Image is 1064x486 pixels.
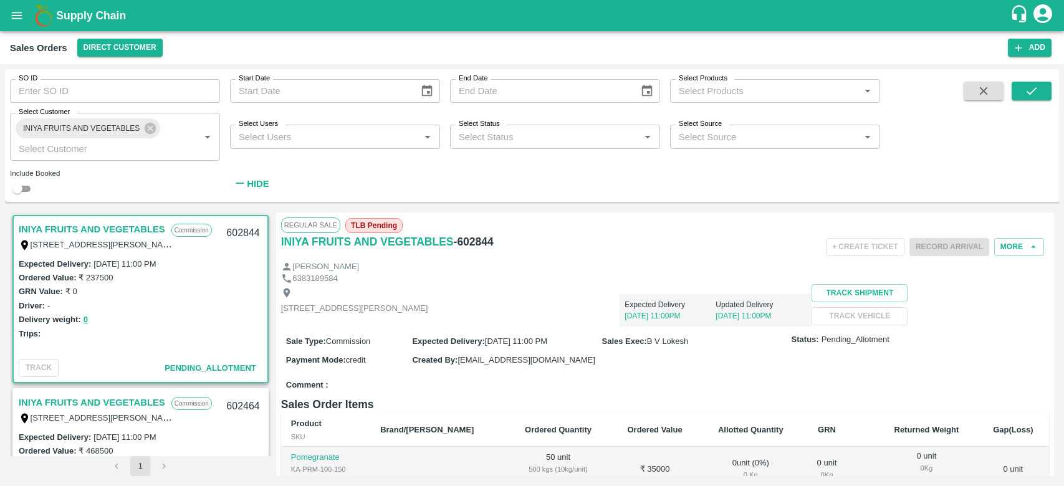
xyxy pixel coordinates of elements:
b: Gap(Loss) [993,425,1033,434]
p: 6383189584 [292,273,337,285]
label: Start Date [239,74,270,83]
p: [DATE] 11:00PM [716,310,807,322]
div: Sales Orders [10,40,67,56]
label: [DATE] 11:00 PM [93,432,156,442]
label: Comment : [286,379,328,391]
span: Please dispatch the trip before ending [909,241,989,251]
label: GRN Value: [19,287,63,296]
b: Returned Weight [894,425,959,434]
div: 0 Kg [709,469,792,480]
label: Created By : [412,355,458,364]
p: Pomegranate [291,452,360,464]
input: End Date [450,79,630,103]
p: [DATE] 11:00PM [625,310,716,322]
strong: Hide [247,179,269,189]
button: Hide [230,173,272,194]
p: Commission [171,397,212,410]
label: Select Products [679,74,727,83]
label: Trips: [19,329,41,338]
div: New [291,475,360,486]
input: Select Products [674,83,856,99]
input: Select Status [454,128,636,145]
a: INIYA FRUITS AND VEGETABLES [19,221,165,237]
b: Ordered Value [627,425,682,434]
button: open drawer [2,1,31,30]
div: INIYA FRUITS AND VEGETABLES [16,118,160,138]
button: Track Shipment [812,284,908,302]
label: Select Source [679,119,722,129]
a: Supply Chain [56,7,1010,24]
label: Select Users [239,119,278,129]
h6: - 602844 [454,233,494,250]
button: Add [1008,39,1052,57]
nav: pagination navigation [105,456,176,476]
label: Select Customer [19,107,70,117]
label: - [47,301,50,310]
b: Brand/[PERSON_NAME] [380,425,474,434]
div: 0 Kg [886,462,967,474]
p: Updated Delivery [716,299,807,310]
button: Open [640,129,656,145]
input: Select Source [674,128,856,145]
label: Sale Type : [286,336,326,346]
button: More [994,238,1044,256]
b: GRN [818,425,836,434]
span: [DATE] 11:00 PM [485,336,547,346]
div: 602844 [219,219,267,248]
label: [STREET_ADDRESS][PERSON_NAME] [31,412,178,422]
button: Choose date [635,79,659,103]
label: SO ID [19,74,37,83]
span: TLB Pending [345,218,403,233]
button: Select DC [77,39,163,57]
div: 500 kgs (10kg/unit) [516,464,600,475]
input: Select Users [234,128,416,145]
button: Open [419,129,436,145]
label: ₹ 0 [65,287,77,296]
span: credit [346,355,366,364]
b: Allotted Quantity [718,425,784,434]
div: 0 unit ( 0 %) [709,457,792,480]
button: page 1 [130,456,150,476]
label: Driver: [19,301,45,310]
div: 0 Kg [812,469,842,480]
label: Status: [792,334,819,346]
a: INIYA FRUITS AND VEGETABLES [281,233,454,250]
span: [EMAIL_ADDRESS][DOMAIN_NAME] [458,355,595,364]
h6: Sales Order Items [281,396,1049,413]
label: Select Status [459,119,500,129]
label: [STREET_ADDRESS][PERSON_NAME] [31,239,178,249]
button: Open [860,129,876,145]
b: Ordered Quantity [525,425,592,434]
button: Choose date [415,79,439,103]
label: Expected Delivery : [412,336,484,346]
span: Regular Sale [281,217,340,232]
input: Start Date [230,79,410,103]
a: INIYA FRUITS AND VEGETABLES [19,394,165,411]
div: 602464 [219,392,267,421]
button: Open [199,129,216,145]
p: Expected Delivery [625,299,716,310]
b: Product [291,419,322,428]
label: Expected Delivery : [19,259,91,269]
span: Commission [326,336,371,346]
label: Payment Mode : [286,355,346,364]
label: Sales Exec : [602,336,647,346]
div: customer-support [1010,4,1032,27]
button: 0 [84,313,88,327]
label: [DATE] 11:00 PM [93,259,156,269]
img: logo [31,3,56,28]
b: Supply Chain [56,9,126,22]
label: Ordered Value: [19,273,76,282]
div: Include Booked [10,168,220,179]
p: [STREET_ADDRESS][PERSON_NAME] [281,303,428,315]
input: Select Customer [14,140,180,156]
span: Pending_Allotment [165,363,256,373]
label: ₹ 237500 [79,273,113,282]
div: KA-PRM-100-150 [291,464,360,475]
button: Open [860,83,876,99]
label: Ordered Value: [19,446,76,455]
label: Delivery weight: [19,315,81,324]
div: 0 unit [812,457,842,480]
p: [PERSON_NAME] [292,261,359,273]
